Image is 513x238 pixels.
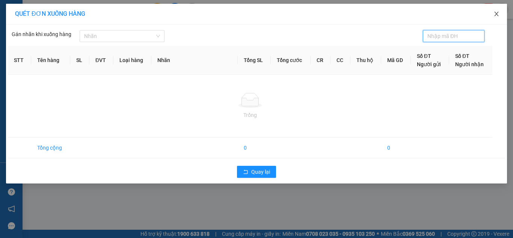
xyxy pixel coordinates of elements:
th: CR [311,46,330,75]
th: ĐVT [89,46,113,75]
th: Mã GD [381,46,411,75]
td: 0 [238,138,271,158]
th: CC [330,46,350,75]
th: Nhãn [151,46,238,75]
div: Trống [14,111,486,119]
span: Người gửi [417,61,441,67]
span: Quay lại [251,168,270,176]
span: close [493,11,499,17]
th: Loại hàng [113,46,151,75]
th: Tổng SL [238,46,271,75]
th: Thu hộ [350,46,381,75]
button: Close [486,4,507,25]
div: Gán nhãn khi xuống hàng [12,30,80,42]
th: SL [70,46,89,75]
th: Tên hàng [31,46,70,75]
button: rollbackQuay lại [237,166,276,178]
span: Số ĐT [417,53,431,59]
th: STT [8,46,31,75]
td: 0 [381,138,411,158]
input: Nhập mã ĐH [427,32,474,40]
th: Tổng cước [271,46,310,75]
span: Người nhận [455,61,484,67]
span: rollback [243,169,248,175]
span: Số ĐT [455,53,469,59]
span: QUÉT ĐƠN XUỐNG HÀNG [15,10,85,17]
td: Tổng cộng [31,138,70,158]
